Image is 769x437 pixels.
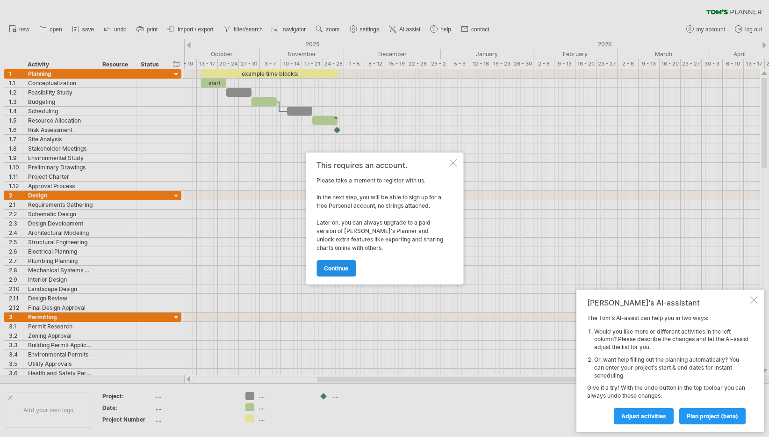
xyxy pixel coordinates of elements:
[316,161,447,276] div: Please take a moment to register with us. In the next step, you will be able to sign up for a fre...
[324,265,348,272] span: continue
[621,413,666,420] span: Adjust activities
[594,356,748,379] li: Or, want help filling out the planning automatically? You can enter your project's start & end da...
[687,413,738,420] span: plan project (beta)
[587,314,748,424] div: The Tom's AI-assist can help you in two ways: Give it a try! With the undo button in the top tool...
[316,260,356,277] a: continue
[679,408,746,424] a: plan project (beta)
[594,328,748,351] li: Would you like more or different activities in the left column? Please describe the changes and l...
[316,161,447,169] div: This requires an account.
[587,298,748,307] div: [PERSON_NAME]'s AI-assistant
[614,408,674,424] a: Adjust activities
